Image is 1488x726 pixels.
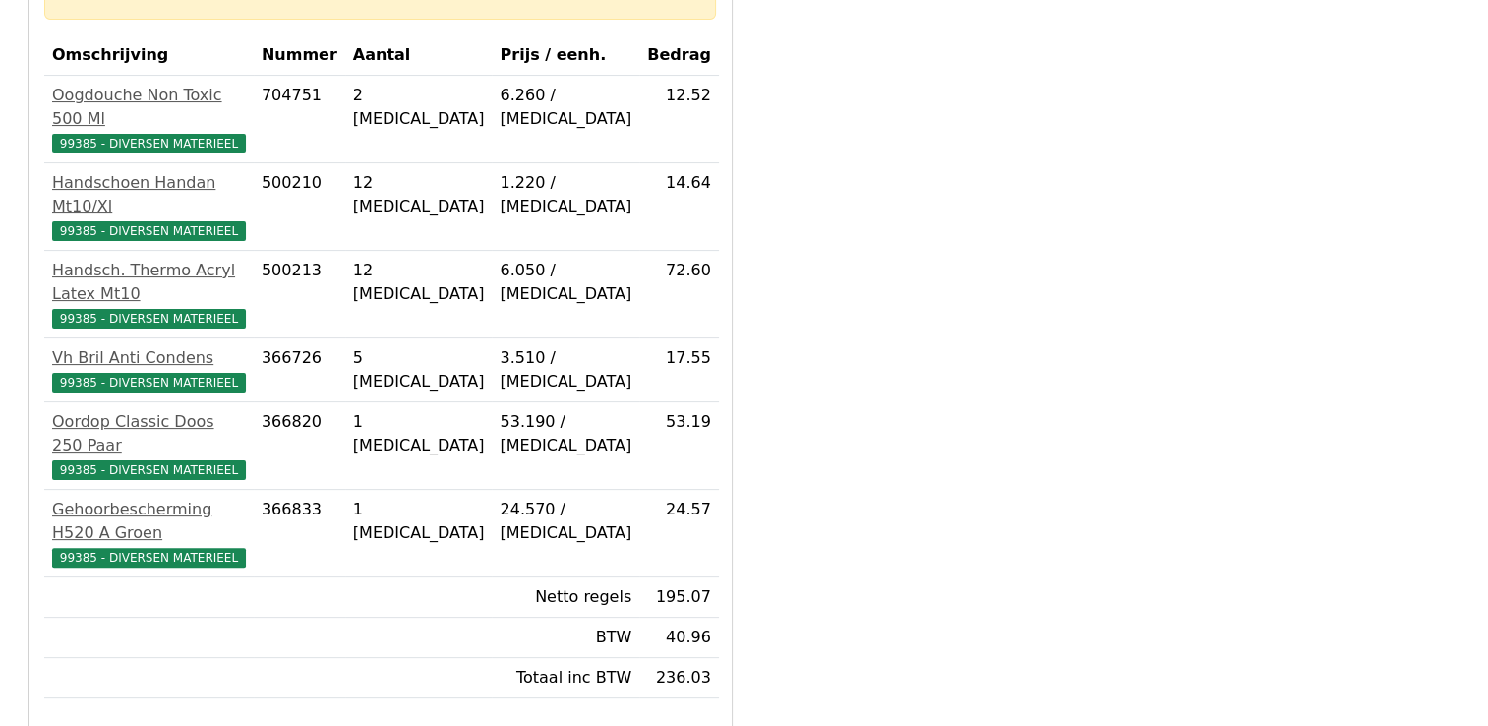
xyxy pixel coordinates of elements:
div: Handschoen Handan Mt10/Xl [52,171,246,218]
th: Bedrag [639,35,719,76]
a: Vh Bril Anti Condens99385 - DIVERSEN MATERIEEL [52,346,246,393]
td: 500210 [254,163,345,251]
td: 366726 [254,338,345,402]
a: Oordop Classic Doos 250 Paar99385 - DIVERSEN MATERIEEL [52,410,246,481]
th: Nummer [254,35,345,76]
div: Oogdouche Non Toxic 500 Ml [52,84,246,131]
th: Prijs / eenh. [492,35,639,76]
span: 99385 - DIVERSEN MATERIEEL [52,134,246,153]
td: 236.03 [639,658,719,698]
td: 17.55 [639,338,719,402]
td: BTW [492,618,639,658]
td: 72.60 [639,251,719,338]
div: 1 [MEDICAL_DATA] [353,410,485,457]
th: Omschrijving [44,35,254,76]
td: 500213 [254,251,345,338]
span: 99385 - DIVERSEN MATERIEEL [52,309,246,329]
div: Vh Bril Anti Condens [52,346,246,370]
span: 99385 - DIVERSEN MATERIEEL [52,548,246,568]
td: 366833 [254,490,345,577]
td: 195.07 [639,577,719,618]
div: Handsch. Thermo Acryl Latex Mt10 [52,259,246,306]
div: 1.220 / [MEDICAL_DATA] [500,171,631,218]
div: 24.570 / [MEDICAL_DATA] [500,498,631,545]
td: 704751 [254,76,345,163]
div: 12 [MEDICAL_DATA] [353,171,485,218]
div: 6.260 / [MEDICAL_DATA] [500,84,631,131]
div: 5 [MEDICAL_DATA] [353,346,485,393]
td: 14.64 [639,163,719,251]
div: 1 [MEDICAL_DATA] [353,498,485,545]
div: 53.190 / [MEDICAL_DATA] [500,410,631,457]
td: 53.19 [639,402,719,490]
td: 12.52 [639,76,719,163]
div: 3.510 / [MEDICAL_DATA] [500,346,631,393]
td: 366820 [254,402,345,490]
td: 40.96 [639,618,719,658]
div: 12 [MEDICAL_DATA] [353,259,485,306]
a: Gehoorbescherming H520 A Groen99385 - DIVERSEN MATERIEEL [52,498,246,569]
th: Aantal [345,35,493,76]
a: Handsch. Thermo Acryl Latex Mt1099385 - DIVERSEN MATERIEEL [52,259,246,330]
td: Totaal inc BTW [492,658,639,698]
td: 24.57 [639,490,719,577]
span: 99385 - DIVERSEN MATERIEEL [52,460,246,480]
span: 99385 - DIVERSEN MATERIEEL [52,221,246,241]
a: Oogdouche Non Toxic 500 Ml99385 - DIVERSEN MATERIEEL [52,84,246,154]
div: 2 [MEDICAL_DATA] [353,84,485,131]
a: Handschoen Handan Mt10/Xl99385 - DIVERSEN MATERIEEL [52,171,246,242]
div: Gehoorbescherming H520 A Groen [52,498,246,545]
div: 6.050 / [MEDICAL_DATA] [500,259,631,306]
div: Oordop Classic Doos 250 Paar [52,410,246,457]
span: 99385 - DIVERSEN MATERIEEL [52,373,246,393]
td: Netto regels [492,577,639,618]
